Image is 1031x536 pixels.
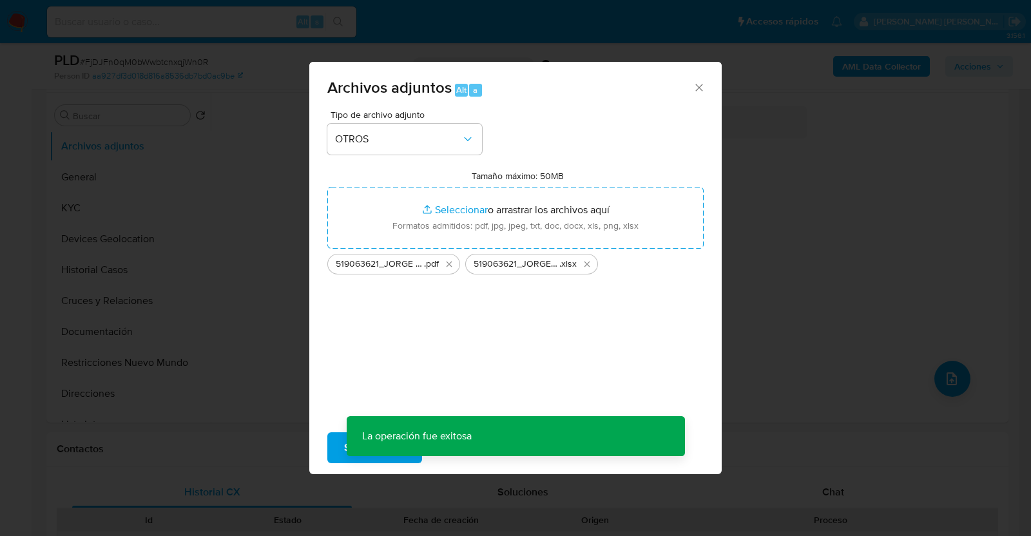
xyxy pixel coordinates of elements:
[693,81,704,93] button: Cerrar
[336,258,424,271] span: 519063621_JORGE EVANGELISTA_AGO2025
[472,170,564,182] label: Tamaño máximo: 50MB
[344,434,405,462] span: Subir archivo
[331,110,485,119] span: Tipo de archivo adjunto
[473,84,477,96] span: a
[474,258,559,271] span: 519063621_JORGE EVANGELISTA_AGO2025
[559,258,577,271] span: .xlsx
[579,256,595,272] button: Eliminar 519063621_JORGE EVANGELISTA_AGO2025.xlsx
[347,416,487,456] p: La operación fue exitosa
[327,124,482,155] button: OTROS
[327,76,452,99] span: Archivos adjuntos
[456,84,467,96] span: Alt
[424,258,439,271] span: .pdf
[327,432,422,463] button: Subir archivo
[441,256,457,272] button: Eliminar 519063621_JORGE EVANGELISTA_AGO2025.pdf
[444,434,486,462] span: Cancelar
[327,249,704,274] ul: Archivos seleccionados
[335,133,461,146] span: OTROS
